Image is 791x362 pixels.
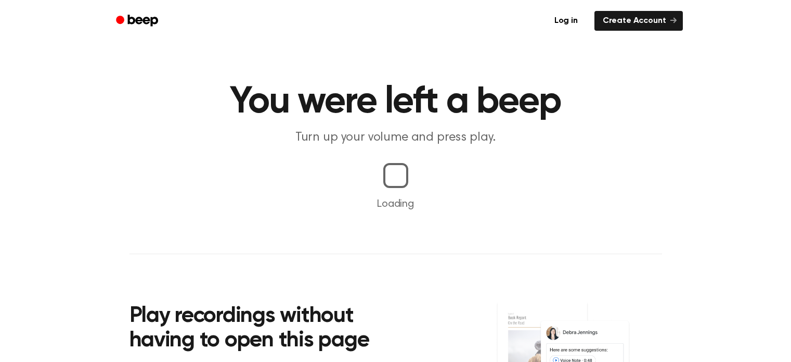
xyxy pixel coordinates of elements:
[12,196,779,212] p: Loading
[129,83,662,121] h1: You were left a beep
[594,11,683,31] a: Create Account
[109,11,167,31] a: Beep
[196,129,595,146] p: Turn up your volume and press play.
[129,304,410,354] h2: Play recordings without having to open this page
[544,9,588,33] a: Log in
